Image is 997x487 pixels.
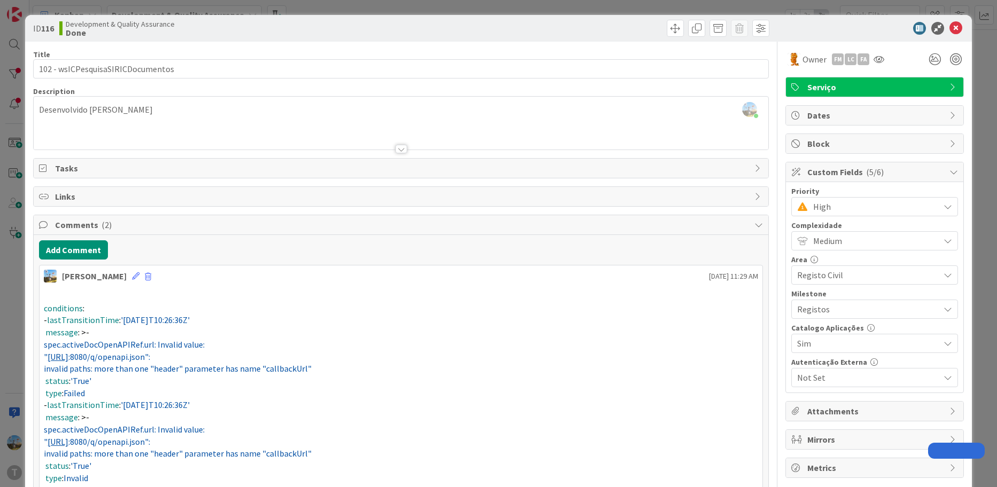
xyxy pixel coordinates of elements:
span: Development & Quality Assurance [66,20,175,28]
div: [PERSON_NAME] [62,270,127,282]
span: 'True' [71,460,91,471]
span: " [44,351,48,362]
span: Block [807,137,944,150]
span: spec.activeDocOpenAPIRef.url: Invalid value: [44,424,205,435]
div: Complexidade [791,222,958,229]
span: type [45,388,62,398]
span: Comments [55,218,750,231]
span: : [69,460,71,471]
img: RL [788,53,800,66]
span: Not Set [797,370,934,385]
span: spec.activeDocOpenAPIRef.url: Invalid value: [44,339,205,350]
span: type [45,473,62,483]
div: FM [832,53,844,65]
div: Autenticação Externa [791,358,958,366]
span: Mirrors [807,433,944,446]
span: : [119,315,121,325]
span: Serviço [807,81,944,93]
span: '[DATE]T10:26:36Z' [121,399,190,410]
span: Attachments [807,405,944,418]
span: ( 2 ) [102,219,112,230]
span: Custom Fields [807,166,944,178]
div: Milestone [791,290,958,297]
span: : [69,375,71,386]
span: Failed [64,388,85,398]
a: [URL] [48,436,68,447]
span: - [44,399,47,410]
span: conditions [44,303,83,313]
span: Registo Civil [797,268,934,282]
span: Dates [807,109,944,122]
span: Links [55,190,750,203]
a: [URL] [48,351,68,362]
span: ID [33,22,54,35]
span: invalid paths: more than one "header" parameter has name "callbackUrl" [44,448,311,459]
span: : [62,473,64,483]
span: : [119,399,121,410]
span: 'True' [71,375,91,386]
span: lastTransitionTime [47,315,119,325]
button: Add Comment [39,240,108,260]
span: [DATE] 11:29 AM [709,271,758,282]
span: invalid paths: more than one "header" parameter has name "callbackUrl" [44,363,311,374]
span: : [62,388,64,398]
span: ( 5/6 ) [866,167,884,177]
span: Sim [797,336,934,351]
span: Invalid [64,473,88,483]
span: Tasks [55,162,750,175]
span: - [44,315,47,325]
span: lastTransitionTime [47,399,119,410]
span: : [83,303,84,313]
span: High [813,199,934,214]
p: Desenvolvido [PERSON_NAME] [39,104,764,116]
span: Owner [803,53,827,66]
div: Catalogo Aplicações [791,324,958,332]
input: type card name here... [33,59,769,78]
b: Done [66,28,175,37]
span: : >- [78,327,89,337]
label: Title [33,50,50,59]
img: rbRSAc01DXEKpQIPCc1LpL06ElWUjD6K.png [742,102,757,117]
b: 116 [41,23,54,34]
span: :8080/q/openapi.json": [68,351,150,362]
span: : >- [78,412,89,422]
div: Priority [791,187,958,195]
span: " [44,436,48,447]
div: LC [845,53,856,65]
span: status [45,375,69,386]
span: :8080/q/openapi.json": [68,436,150,447]
div: Area [791,256,958,263]
span: Medium [813,233,934,248]
span: Metrics [807,461,944,474]
span: message [45,327,78,337]
span: Description [33,87,75,96]
div: FA [858,53,869,65]
span: status [45,460,69,471]
img: DG [44,270,57,282]
span: message [45,412,78,422]
span: '[DATE]T10:26:36Z' [121,315,190,325]
span: Registos [797,302,934,317]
